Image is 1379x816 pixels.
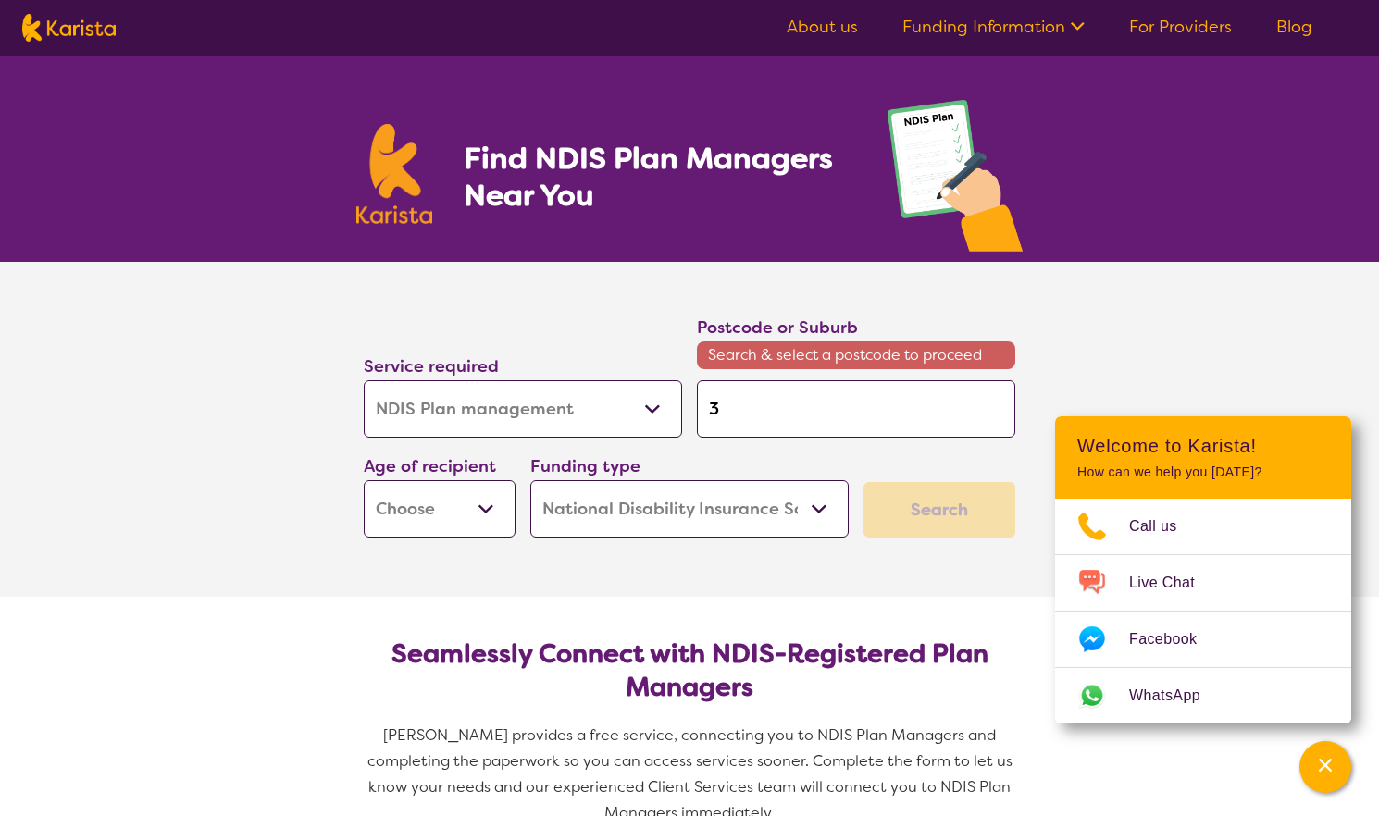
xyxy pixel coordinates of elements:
[787,16,858,38] a: About us
[902,16,1085,38] a: Funding Information
[364,355,499,377] label: Service required
[356,124,432,224] img: Karista logo
[1129,625,1219,653] span: Facebook
[1129,16,1232,38] a: For Providers
[697,341,1015,369] span: Search & select a postcode to proceed
[1129,682,1223,710] span: WhatsApp
[1055,416,1351,723] div: Channel Menu
[1129,569,1217,597] span: Live Chat
[1077,435,1329,457] h2: Welcome to Karista!
[1077,464,1329,480] p: How can we help you [DATE]?
[1129,513,1199,540] span: Call us
[1055,668,1351,723] a: Web link opens in a new tab.
[464,140,851,214] h1: Find NDIS Plan Managers Near You
[1276,16,1312,38] a: Blog
[697,380,1015,438] input: Type
[22,14,116,42] img: Karista logo
[364,455,496,477] label: Age of recipient
[1299,741,1351,793] button: Channel Menu
[888,100,1023,262] img: plan-management
[530,455,640,477] label: Funding type
[379,637,1000,704] h2: Seamlessly Connect with NDIS-Registered Plan Managers
[1055,499,1351,723] ul: Choose channel
[697,316,858,339] label: Postcode or Suburb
